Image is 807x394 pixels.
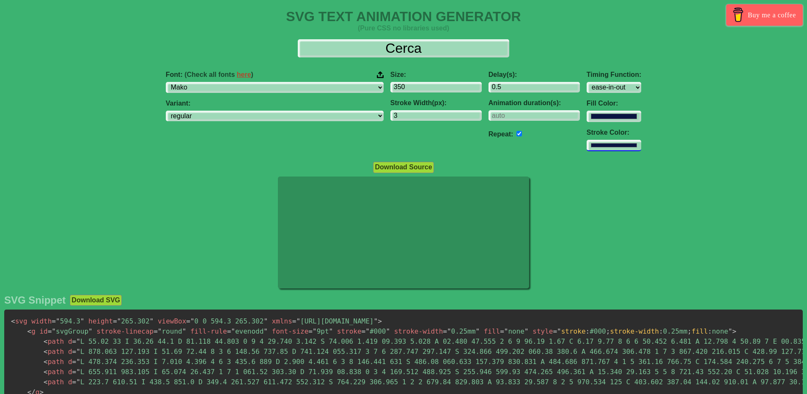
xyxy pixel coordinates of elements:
span: evenodd [227,327,268,335]
span: svgGroup [48,327,93,335]
span: " [447,327,451,335]
span: " [329,327,333,335]
input: Input Text Here [298,39,509,57]
span: < [44,348,48,356]
span: < [44,378,48,386]
span: path [44,348,64,356]
span: xmlns [272,317,292,325]
span: = [186,317,190,325]
span: < [44,358,48,366]
span: width [31,317,52,325]
label: Stroke Width(px): [390,99,482,107]
span: fill [692,327,708,335]
span: < [27,327,32,335]
label: Fill Color: [587,100,641,107]
span: ; [687,327,692,335]
span: = [500,327,504,335]
span: 594.3 [52,317,84,325]
span: " [76,348,80,356]
span: " [386,327,390,335]
span: d [68,358,72,366]
span: stroke [337,327,362,335]
span: " [88,327,93,335]
span: " [182,327,187,335]
span: " [264,327,268,335]
span: " [264,317,268,325]
span: " [117,317,121,325]
span: < [44,337,48,345]
span: id [39,327,47,335]
span: " [52,327,56,335]
span: < [11,317,15,325]
span: path [44,378,64,386]
span: d [68,337,72,345]
span: = [72,358,77,366]
label: Stroke Color: [587,129,641,136]
span: stroke-width [610,327,659,335]
span: = [362,327,366,335]
span: = [52,317,56,325]
span: = [113,317,117,325]
span: " [76,358,80,366]
span: style [533,327,553,335]
span: 0 0 594.3 265.302 [186,317,268,325]
span: " [313,327,317,335]
span: < [44,368,48,376]
label: Timing Function: [587,71,641,79]
span: viewBox [158,317,186,325]
span: Font: [166,71,253,79]
span: [URL][DOMAIN_NAME] [292,317,378,325]
span: " [158,327,162,335]
span: = [292,317,296,325]
span: : [586,327,590,335]
span: round [154,327,186,335]
span: = [48,327,52,335]
span: Buy me a coffee [748,8,796,22]
input: 0.1s [489,82,580,92]
span: svg [11,317,27,325]
span: " [504,327,508,335]
span: #000 [362,327,390,335]
input: 100 [390,82,482,92]
span: 9pt [308,327,333,335]
span: path [44,337,64,345]
span: " [296,317,300,325]
span: = [72,348,77,356]
span: g [27,327,36,335]
span: 265.302 [113,317,154,325]
span: font-size [272,327,309,335]
span: " [524,327,529,335]
span: none [500,327,528,335]
img: Upload your font [377,71,384,79]
img: Buy me a coffee [731,8,746,22]
span: = [154,327,158,335]
span: = [72,368,77,376]
input: 2px [390,110,482,121]
span: : [708,327,712,335]
span: ; [606,327,610,335]
span: : [659,327,663,335]
span: d [68,348,72,356]
label: Size: [390,71,482,79]
span: > [732,327,736,335]
span: stroke-width [394,327,443,335]
span: = [72,337,77,345]
span: stroke [561,327,586,335]
span: = [308,327,313,335]
span: fill-rule [190,327,227,335]
span: = [227,327,231,335]
span: " [80,317,85,325]
span: 0.25mm [443,327,480,335]
span: " [374,317,378,325]
a: here [237,71,251,78]
span: " [76,368,80,376]
button: Download Source [373,162,434,173]
h2: SVG Snippet [4,294,66,306]
span: " [56,317,60,325]
label: Variant: [166,100,384,107]
span: d [68,378,72,386]
span: " [76,378,80,386]
label: Animation duration(s): [489,99,580,107]
span: #000 0.25mm none [561,327,728,335]
span: (Check all fonts ) [184,71,253,78]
